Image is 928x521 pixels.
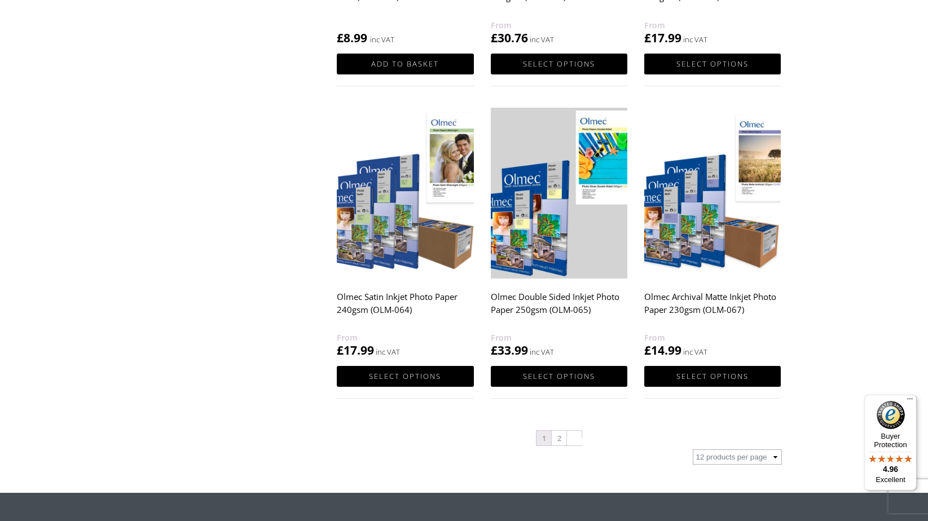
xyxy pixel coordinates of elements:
[337,430,781,449] nav: Product Pagination
[491,30,498,46] span: £
[337,108,473,359] a: Olmec Satin Inkjet Photo Paper 240gsm (OLM-064) £17.99
[491,108,627,279] img: Olmec Double Sided Inkjet Photo Paper 250gsm (OLM-065)
[337,30,367,46] bdi: 8.99
[337,30,344,46] span: £
[644,366,781,387] a: Select options for “Olmec Archival Matte Inkjet Photo Paper 230gsm (OLM-067)”
[536,431,551,445] span: Page 1
[877,401,905,429] img: Trusted Shops Trustmark
[491,108,627,359] a: Olmec Double Sided Inkjet Photo Paper 250gsm (OLM-065) £33.99
[491,342,528,358] bdi: 33.99
[644,54,781,74] a: Select options for “Olmec Glossy Inkjet Photo Paper 240gsm (OLM-063)”
[491,366,627,387] a: Select options for “Olmec Double Sided Inkjet Photo Paper 250gsm (OLM-065)”
[337,342,344,358] span: £
[644,108,781,279] img: Olmec Archival Matte Inkjet Photo Paper 230gsm (OLM-067)
[337,342,374,358] bdi: 17.99
[337,54,473,74] a: Add to basket: “Olmec Inkjet Photo Paper Sample Pack (14 sheets)”
[644,30,681,46] bdi: 17.99
[883,465,898,474] span: 4.96
[864,395,917,491] button: Trusted Shops TrustmarkBuyer Protection4.96Excellent
[337,286,473,331] h2: Olmec Satin Inkjet Photo Paper 240gsm (OLM-064)
[644,30,651,46] span: £
[644,108,781,359] a: Olmec Archival Matte Inkjet Photo Paper 230gsm (OLM-067) £14.99
[337,108,473,279] img: Olmec Satin Inkjet Photo Paper 240gsm (OLM-064)
[370,33,394,46] strong: inc VAT
[552,431,566,445] a: Page 2
[644,342,681,358] bdi: 14.99
[903,395,917,408] button: Menu
[644,286,781,331] h2: Olmec Archival Matte Inkjet Photo Paper 230gsm (OLM-067)
[491,342,498,358] span: £
[337,366,473,387] a: Select options for “Olmec Satin Inkjet Photo Paper 240gsm (OLM-064)”
[644,342,651,358] span: £
[864,432,917,449] p: Buyer Protection
[491,54,627,74] a: Select options for “Olmec Lustre Inkjet Photo Paper 190gsm (OLM-068)”
[491,286,627,331] h2: Olmec Double Sided Inkjet Photo Paper 250gsm (OLM-065)
[864,475,917,484] p: Excellent
[491,30,528,46] bdi: 30.76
